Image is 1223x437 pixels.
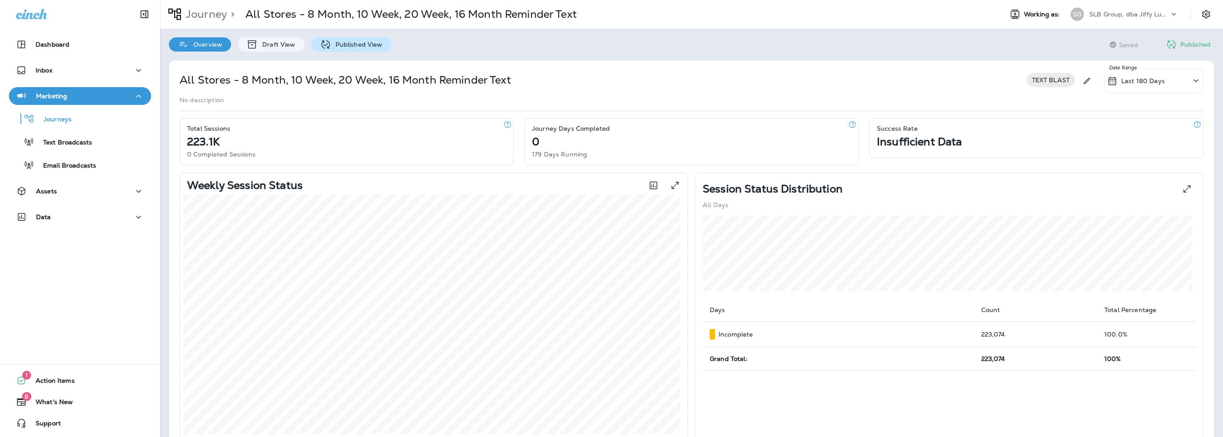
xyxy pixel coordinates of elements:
button: Dashboard [9,36,151,53]
button: Toggle between session count and session percentage [644,176,663,194]
button: Text Broadcasts [9,132,151,151]
p: Text Broadcasts [34,139,92,147]
p: All Stores - 8 Month, 10 Week, 20 Week, 16 Month Reminder Text [245,8,577,21]
p: 0 [532,138,540,145]
div: SG [1071,8,1084,21]
span: 1 [22,371,31,380]
p: Date Range [1109,64,1138,71]
button: View Pie expanded to full screen [1178,180,1196,198]
p: Insufficient Data [877,138,962,145]
p: Weekly Session Status [187,182,303,189]
p: Last 180 Days [1121,77,1165,84]
span: Working as: [1024,11,1062,18]
th: Days [703,298,974,322]
p: Journey Days Completed [532,125,610,132]
p: Marketing [36,92,67,100]
p: Total Sessions [187,125,230,132]
p: Success Rate [877,125,918,132]
p: Inbox [36,67,52,74]
p: 179 Days Running [532,151,587,158]
th: Total Percentage [1097,298,1196,322]
span: Action Items [27,377,75,388]
p: Session Status Distribution [703,185,843,192]
span: 223,074 [981,355,1005,363]
button: Settings [1198,6,1214,22]
button: 8What's New [9,393,151,411]
button: Journeys [9,109,151,128]
p: Assets [36,188,57,195]
button: Support [9,414,151,432]
span: Grand Total: [710,355,747,363]
button: Collapse Sidebar [132,5,157,23]
button: Assets [9,182,151,200]
button: Email Broadcasts [9,156,151,174]
td: 223,074 [974,322,1098,347]
p: Journey [182,8,227,21]
th: Count [974,298,1098,322]
p: Draft View [258,41,295,48]
span: 8 [22,392,31,401]
p: Dashboard [36,41,69,48]
p: > [227,8,235,21]
p: Published View [331,41,383,48]
p: All Stores - 8 Month, 10 Week, 20 Week, 16 Month Reminder Text [180,73,511,87]
span: Support [27,420,61,430]
button: 1Action Items [9,372,151,389]
p: 0 Completed Sessions [187,151,256,158]
span: TEXT BLAST [1027,76,1075,84]
button: Inbox [9,61,151,79]
p: Published [1180,41,1211,48]
p: SLB Group, dba Jiffy Lube [1089,11,1169,18]
span: Saved [1119,41,1138,48]
p: 223.1K [187,138,220,145]
button: Marketing [9,87,151,105]
span: What's New [27,398,73,409]
td: 100.0 % [1097,322,1196,347]
span: 100% [1104,355,1121,363]
p: Data [36,213,51,221]
p: Email Broadcasts [34,162,96,170]
button: View graph expanded to full screen [666,176,684,194]
button: Data [9,208,151,226]
p: All Days [703,201,728,208]
p: Overview [189,41,222,48]
div: Edit [1079,68,1095,93]
p: No description [180,96,224,104]
p: Journeys [35,116,72,124]
p: Incomplete [719,331,753,338]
